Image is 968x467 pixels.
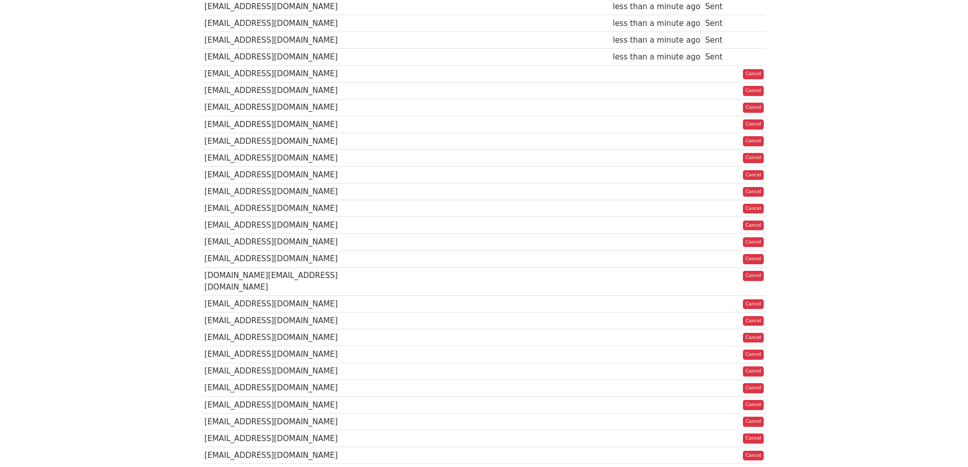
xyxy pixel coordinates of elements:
td: [EMAIL_ADDRESS][DOMAIN_NAME] [202,251,360,267]
td: [EMAIL_ADDRESS][DOMAIN_NAME] [202,200,360,217]
a: Cancel [743,86,764,96]
div: less than a minute ago [613,51,700,63]
a: Cancel [743,400,764,410]
td: [EMAIL_ADDRESS][DOMAIN_NAME] [202,346,360,363]
td: [EMAIL_ADDRESS][DOMAIN_NAME] [202,167,360,183]
td: [DOMAIN_NAME][EMAIL_ADDRESS][DOMAIN_NAME] [202,267,360,296]
div: less than a minute ago [613,1,700,13]
td: [EMAIL_ADDRESS][DOMAIN_NAME] [202,133,360,149]
td: [EMAIL_ADDRESS][DOMAIN_NAME] [202,82,360,99]
td: Sent [703,32,735,49]
td: [EMAIL_ADDRESS][DOMAIN_NAME] [202,217,360,234]
td: [EMAIL_ADDRESS][DOMAIN_NAME] [202,329,360,346]
td: [EMAIL_ADDRESS][DOMAIN_NAME] [202,149,360,166]
a: Cancel [743,119,764,130]
a: Cancel [743,103,764,113]
div: less than a minute ago [613,18,700,29]
td: [EMAIL_ADDRESS][DOMAIN_NAME] [202,413,360,430]
a: Cancel [743,204,764,214]
a: Cancel [743,366,764,377]
a: Cancel [743,136,764,146]
td: [EMAIL_ADDRESS][DOMAIN_NAME] [202,313,360,329]
a: Cancel [743,316,764,326]
a: Cancel [743,271,764,281]
a: Cancel [743,383,764,393]
a: Cancel [743,417,764,427]
td: [EMAIL_ADDRESS][DOMAIN_NAME] [202,380,360,396]
div: less than a minute ago [613,35,700,46]
td: [EMAIL_ADDRESS][DOMAIN_NAME] [202,430,360,447]
td: [EMAIL_ADDRESS][DOMAIN_NAME] [202,447,360,464]
td: [EMAIL_ADDRESS][DOMAIN_NAME] [202,66,360,82]
td: Sent [703,15,735,32]
td: [EMAIL_ADDRESS][DOMAIN_NAME] [202,234,360,251]
td: Sent [703,49,735,66]
td: [EMAIL_ADDRESS][DOMAIN_NAME] [202,396,360,413]
td: [EMAIL_ADDRESS][DOMAIN_NAME] [202,49,360,66]
td: [EMAIL_ADDRESS][DOMAIN_NAME] [202,183,360,200]
td: [EMAIL_ADDRESS][DOMAIN_NAME] [202,296,360,313]
a: Cancel [743,350,764,360]
a: Cancel [743,433,764,444]
td: [EMAIL_ADDRESS][DOMAIN_NAME] [202,99,360,116]
a: Cancel [743,254,764,264]
td: [EMAIL_ADDRESS][DOMAIN_NAME] [202,116,360,133]
a: Cancel [743,153,764,163]
a: Cancel [743,221,764,231]
a: Cancel [743,237,764,247]
a: Cancel [743,187,764,197]
iframe: Chat Widget [917,418,968,467]
a: Cancel [743,333,764,343]
td: [EMAIL_ADDRESS][DOMAIN_NAME] [202,32,360,49]
a: Cancel [743,69,764,79]
td: [EMAIL_ADDRESS][DOMAIN_NAME] [202,15,360,32]
a: Cancel [743,299,764,309]
a: Cancel [743,451,764,461]
a: Cancel [743,170,764,180]
td: [EMAIL_ADDRESS][DOMAIN_NAME] [202,363,360,380]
